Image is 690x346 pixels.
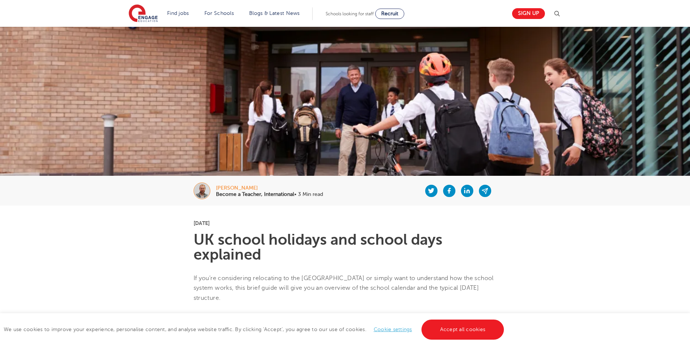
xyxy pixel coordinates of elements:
span: Recruit [381,11,398,16]
a: Cookie settings [374,327,412,332]
a: For Schools [204,10,234,16]
p: • 3 Min read [216,192,323,197]
span: If you’re considering relocating to the [GEOGRAPHIC_DATA] or simply want to understand how the sc... [194,275,494,301]
h1: UK school holidays and school days explained [194,232,497,262]
span: We use cookies to improve your experience, personalise content, and analyse website traffic. By c... [4,327,506,332]
a: Sign up [512,8,545,19]
a: Accept all cookies [421,320,504,340]
a: Blogs & Latest News [249,10,300,16]
p: [DATE] [194,220,497,226]
img: Engage Education [129,4,158,23]
a: Recruit [375,9,404,19]
b: Become a Teacher, International [216,191,294,197]
div: [PERSON_NAME] [216,185,323,191]
a: Find jobs [167,10,189,16]
span: Schools looking for staff [326,11,374,16]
